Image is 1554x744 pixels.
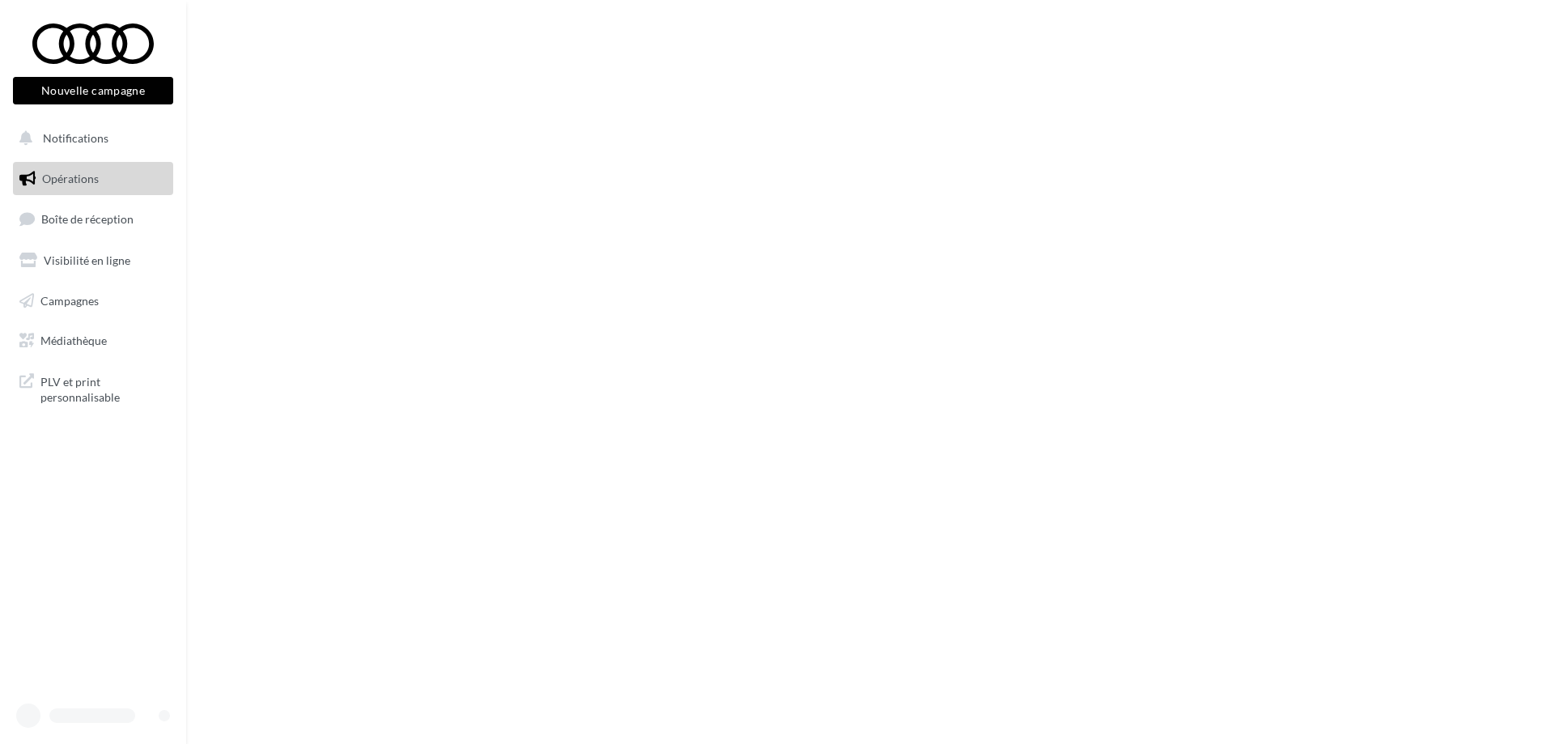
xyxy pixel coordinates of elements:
span: Boîte de réception [41,212,134,226]
span: Médiathèque [40,334,107,347]
a: Opérations [10,162,176,196]
a: Médiathèque [10,324,176,358]
a: PLV et print personnalisable [10,364,176,412]
span: PLV et print personnalisable [40,371,167,406]
span: Campagnes [40,293,99,307]
button: Nouvelle campagne [13,77,173,104]
span: Notifications [43,131,108,145]
a: Visibilité en ligne [10,244,176,278]
a: Campagnes [10,284,176,318]
button: Notifications [10,121,170,155]
span: Visibilité en ligne [44,253,130,267]
span: Opérations [42,172,99,185]
a: Boîte de réception [10,202,176,236]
